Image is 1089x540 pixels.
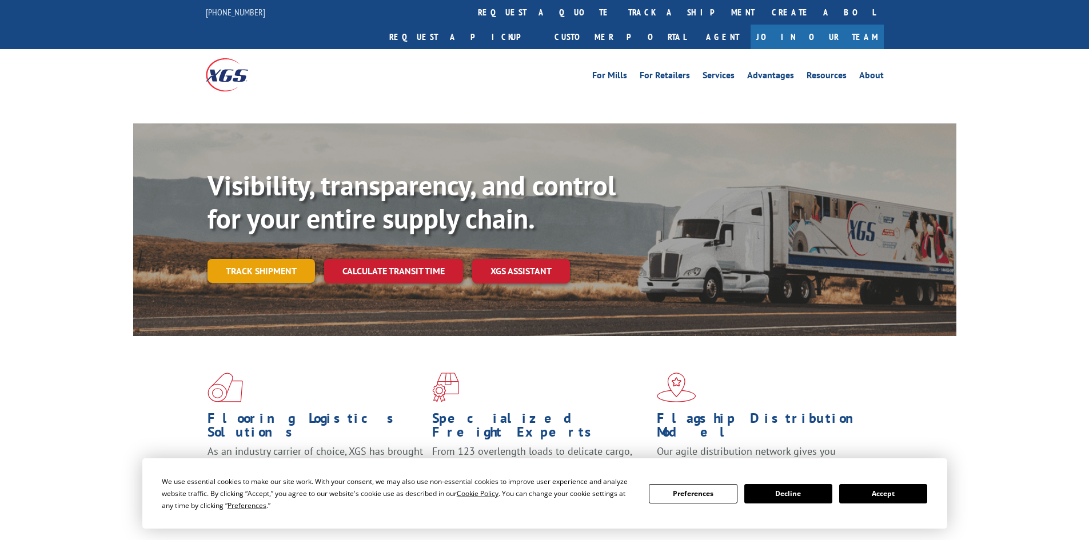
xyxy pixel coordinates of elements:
[747,71,794,83] a: Advantages
[546,25,695,49] a: Customer Portal
[162,475,635,511] div: We use essential cookies to make our site work. With your consent, we may also use non-essential ...
[657,411,873,445] h1: Flagship Distribution Model
[640,71,690,83] a: For Retailers
[381,25,546,49] a: Request a pickup
[657,373,696,402] img: xgs-icon-flagship-distribution-model-red
[472,259,570,283] a: XGS ASSISTANT
[807,71,847,83] a: Resources
[208,445,423,485] span: As an industry carrier of choice, XGS has brought innovation and dedication to flooring logistics...
[859,71,884,83] a: About
[432,411,648,445] h1: Specialized Freight Experts
[432,373,459,402] img: xgs-icon-focused-on-flooring-red
[208,167,616,236] b: Visibility, transparency, and control for your entire supply chain.
[839,484,927,503] button: Accept
[208,411,424,445] h1: Flooring Logistics Solutions
[649,484,737,503] button: Preferences
[432,445,648,495] p: From 123 overlength loads to delicate cargo, our experienced staff knows the best way to move you...
[703,71,735,83] a: Services
[324,259,463,283] a: Calculate transit time
[657,445,867,471] span: Our agile distribution network gives you nationwide inventory management on demand.
[744,484,832,503] button: Decline
[208,373,243,402] img: xgs-icon-total-supply-chain-intelligence-red
[751,25,884,49] a: Join Our Team
[206,6,265,18] a: [PHONE_NUMBER]
[457,489,498,498] span: Cookie Policy
[228,501,266,510] span: Preferences
[592,71,627,83] a: For Mills
[695,25,751,49] a: Agent
[208,259,315,283] a: Track shipment
[142,458,947,529] div: Cookie Consent Prompt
